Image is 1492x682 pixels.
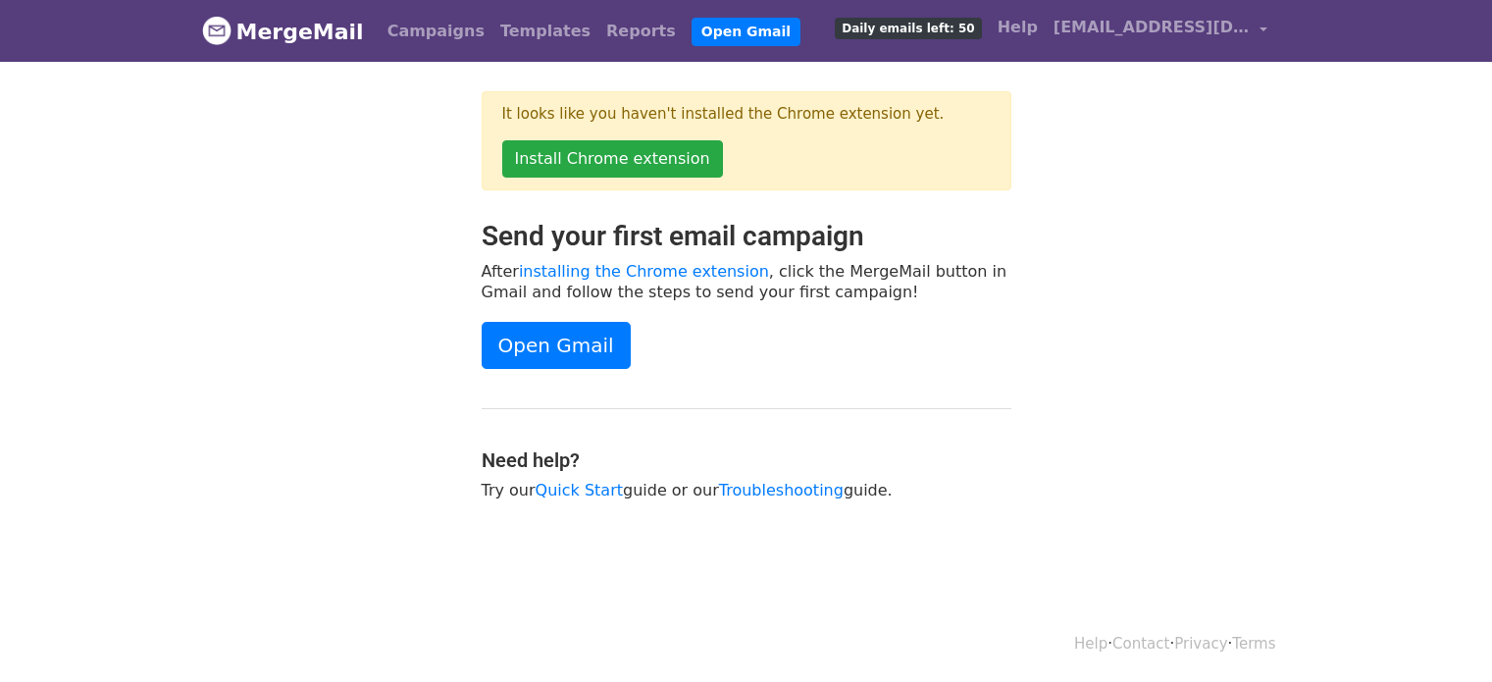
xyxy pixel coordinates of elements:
[519,262,769,281] a: installing the Chrome extension
[502,140,723,178] a: Install Chrome extension
[835,18,981,39] span: Daily emails left: 50
[1174,635,1227,653] a: Privacy
[1232,635,1275,653] a: Terms
[482,322,631,369] a: Open Gmail
[492,12,598,51] a: Templates
[692,18,800,46] a: Open Gmail
[482,261,1011,302] p: After , click the MergeMail button in Gmail and follow the steps to send your first campaign!
[482,220,1011,253] h2: Send your first email campaign
[482,448,1011,472] h4: Need help?
[719,481,844,499] a: Troubleshooting
[202,16,232,45] img: MergeMail logo
[990,8,1046,47] a: Help
[598,12,684,51] a: Reports
[502,104,991,125] p: It looks like you haven't installed the Chrome extension yet.
[1074,635,1107,653] a: Help
[1112,635,1169,653] a: Contact
[536,481,623,499] a: Quick Start
[1046,8,1275,54] a: [EMAIL_ADDRESS][DOMAIN_NAME]
[1054,16,1250,39] span: [EMAIL_ADDRESS][DOMAIN_NAME]
[202,11,364,52] a: MergeMail
[380,12,492,51] a: Campaigns
[827,8,989,47] a: Daily emails left: 50
[482,480,1011,500] p: Try our guide or our guide.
